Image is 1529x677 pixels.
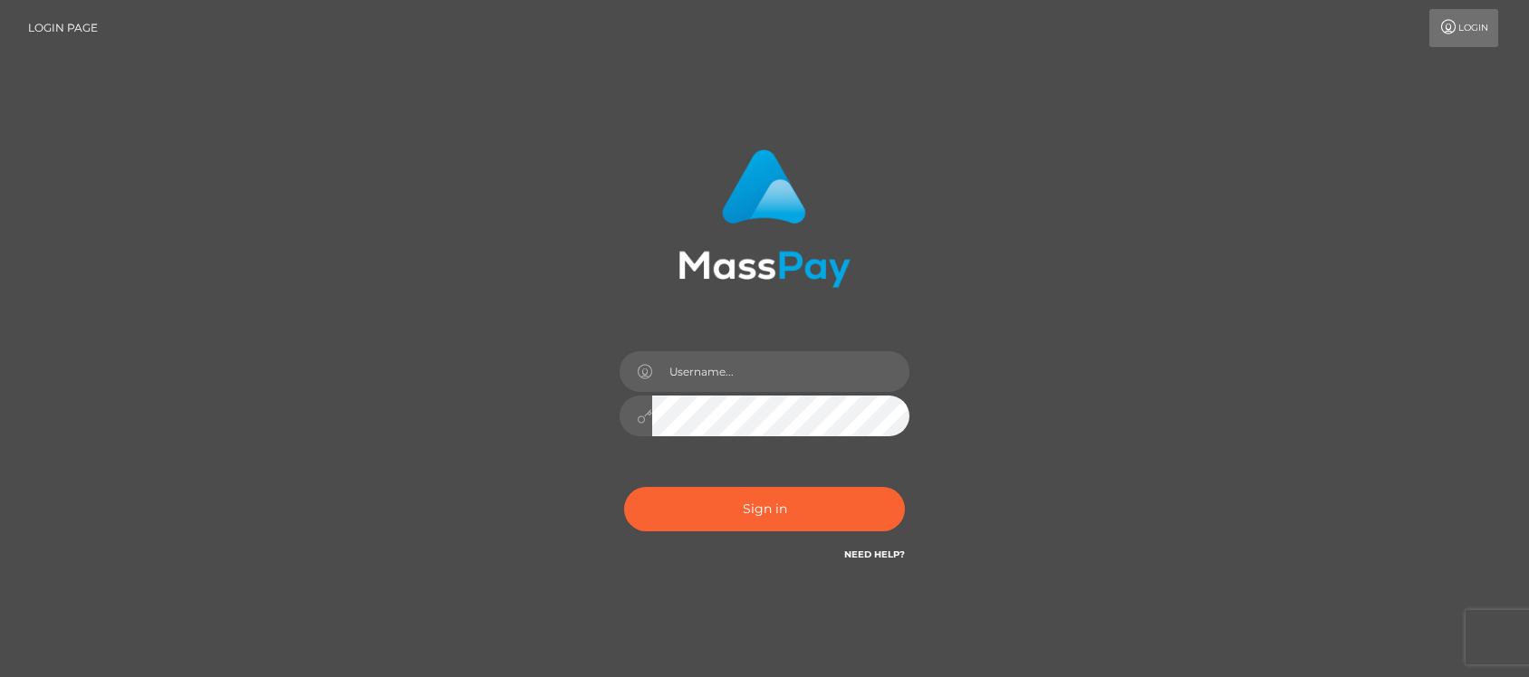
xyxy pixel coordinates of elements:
[624,487,905,531] button: Sign in
[844,548,905,560] a: Need Help?
[652,351,909,392] input: Username...
[678,149,851,288] img: MassPay Login
[28,9,98,47] a: Login Page
[1429,9,1498,47] a: Login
